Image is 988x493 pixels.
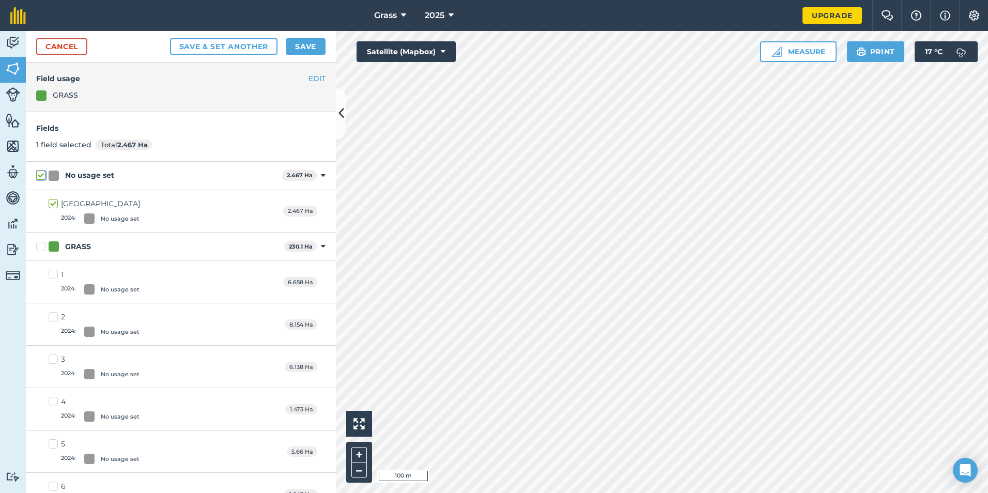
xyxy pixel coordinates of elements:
[65,241,91,252] div: GRASS
[61,354,140,365] div: 3
[351,463,367,477] button: –
[287,446,317,457] span: 5.66 Ha
[760,41,837,62] button: Measure
[101,370,140,379] div: No usage set
[61,198,140,209] div: [GEOGRAPHIC_DATA]
[351,447,367,463] button: +
[61,213,76,224] span: 2024 :
[36,140,91,149] span: 1 field selected
[61,284,76,295] span: 2024 :
[289,243,313,250] strong: 230.1 Ha
[61,312,140,322] div: 2
[6,87,20,102] img: svg+xml;base64,PD94bWwgdmVyc2lvbj0iMS4wIiBlbmNvZGluZz0idXRmLTgiPz4KPCEtLSBHZW5lcmF0b3I6IEFkb2JlIE...
[968,10,980,21] img: A cog icon
[6,190,20,206] img: svg+xml;base64,PD94bWwgdmVyc2lvbj0iMS4wIiBlbmNvZGluZz0idXRmLTgiPz4KPCEtLSBHZW5lcmF0b3I6IEFkb2JlIE...
[283,206,317,217] span: 2.467 Ha
[101,455,140,464] div: No usage set
[6,61,20,76] img: svg+xml;base64,PHN2ZyB4bWxucz0iaHR0cDovL3d3dy53My5vcmcvMjAwMC9zdmciIHdpZHRoPSI1NiIgaGVpZ2h0PSI2MC...
[940,9,950,22] img: svg+xml;base64,PHN2ZyB4bWxucz0iaHR0cDovL3d3dy53My5vcmcvMjAwMC9zdmciIHdpZHRoPSIxNyIgaGVpZ2h0PSIxNy...
[101,285,140,294] div: No usage set
[36,122,326,134] h4: Fields
[802,7,862,24] a: Upgrade
[910,10,922,21] img: A question mark icon
[285,404,317,415] span: 1.473 Ha
[6,472,20,482] img: svg+xml;base64,PD94bWwgdmVyc2lvbj0iMS4wIiBlbmNvZGluZz0idXRmLTgiPz4KPCEtLSBHZW5lcmF0b3I6IEFkb2JlIE...
[6,35,20,51] img: svg+xml;base64,PD94bWwgdmVyc2lvbj0iMS4wIiBlbmNvZGluZz0idXRmLTgiPz4KPCEtLSBHZW5lcmF0b3I6IEFkb2JlIE...
[425,9,444,22] span: 2025
[61,454,76,464] span: 2024 :
[61,269,140,280] div: 1
[36,73,326,84] h4: Field usage
[65,170,114,181] div: No usage set
[101,328,140,336] div: No usage set
[61,327,76,337] span: 2024 :
[6,268,20,283] img: svg+xml;base64,PD94bWwgdmVyc2lvbj0iMS4wIiBlbmNvZGluZz0idXRmLTgiPz4KPCEtLSBHZW5lcmF0b3I6IEFkb2JlIE...
[287,172,313,179] strong: 2.467 Ha
[953,458,978,483] div: Open Intercom Messenger
[101,412,140,421] div: No usage set
[357,41,456,62] button: Satellite (Mapbox)
[925,41,943,62] span: 17 ° C
[61,411,76,422] span: 2024 :
[6,164,20,180] img: svg+xml;base64,PD94bWwgdmVyc2lvbj0iMS4wIiBlbmNvZGluZz0idXRmLTgiPz4KPCEtLSBHZW5lcmF0b3I6IEFkb2JlIE...
[353,418,365,429] img: Four arrows, one pointing top left, one top right, one bottom right and the last bottom left
[61,481,140,492] div: 6
[847,41,905,62] button: Print
[53,89,78,101] div: GRASS
[61,439,140,450] div: 5
[308,73,326,84] button: EDIT
[951,41,971,62] img: svg+xml;base64,PD94bWwgdmVyc2lvbj0iMS4wIiBlbmNvZGluZz0idXRmLTgiPz4KPCEtLSBHZW5lcmF0b3I6IEFkb2JlIE...
[881,10,893,21] img: Two speech bubbles overlapping with the left bubble in the forefront
[6,113,20,128] img: svg+xml;base64,PHN2ZyB4bWxucz0iaHR0cDovL3d3dy53My5vcmcvMjAwMC9zdmciIHdpZHRoPSI1NiIgaGVpZ2h0PSI2MC...
[61,396,140,407] div: 4
[285,319,317,330] span: 8.154 Ha
[36,38,87,55] a: Cancel
[6,242,20,257] img: svg+xml;base64,PD94bWwgdmVyc2lvbj0iMS4wIiBlbmNvZGluZz0idXRmLTgiPz4KPCEtLSBHZW5lcmF0b3I6IEFkb2JlIE...
[286,38,326,55] button: Save
[374,9,397,22] span: Grass
[117,141,148,149] strong: 2.467 Ha
[771,47,782,57] img: Ruler icon
[6,216,20,232] img: svg+xml;base64,PD94bWwgdmVyc2lvbj0iMS4wIiBlbmNvZGluZz0idXRmLTgiPz4KPCEtLSBHZW5lcmF0b3I6IEFkb2JlIE...
[10,7,26,24] img: fieldmargin Logo
[283,277,317,288] span: 6.658 Ha
[6,138,20,154] img: svg+xml;base64,PHN2ZyB4bWxucz0iaHR0cDovL3d3dy53My5vcmcvMjAwMC9zdmciIHdpZHRoPSI1NiIgaGVpZ2h0PSI2MC...
[856,45,866,58] img: svg+xml;base64,PHN2ZyB4bWxucz0iaHR0cDovL3d3dy53My5vcmcvMjAwMC9zdmciIHdpZHRoPSIxOSIgaGVpZ2h0PSIyNC...
[285,362,317,373] span: 6.138 Ha
[915,41,978,62] button: 17 °C
[96,140,152,150] span: Total
[101,214,140,223] div: No usage set
[170,38,278,55] button: Save & set another
[61,369,76,379] span: 2024 :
